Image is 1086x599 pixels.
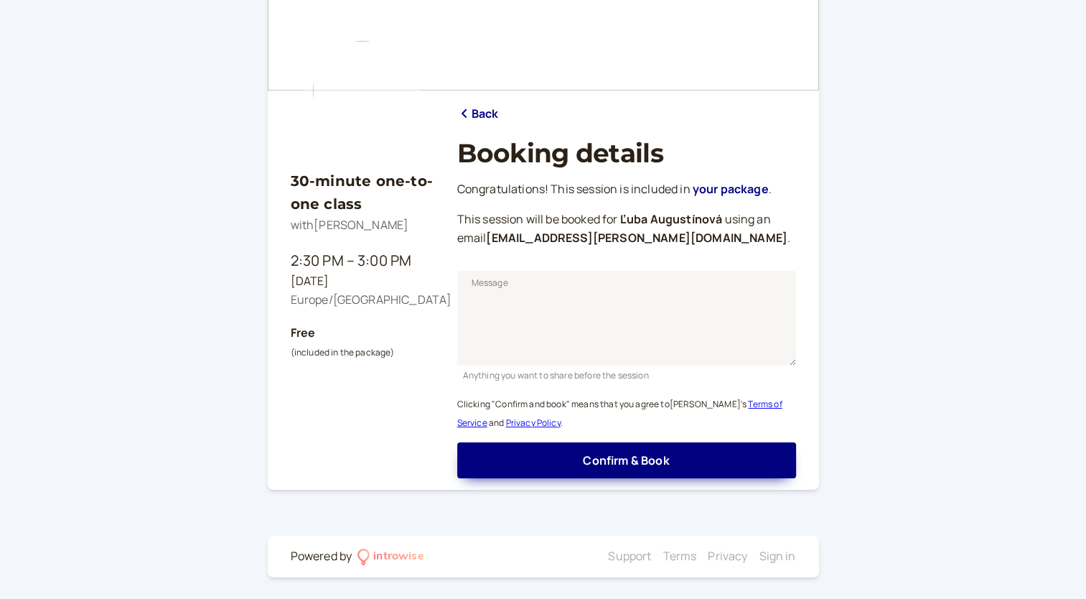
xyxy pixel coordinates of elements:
[457,210,796,248] p: This session will be booked for using an email .
[708,548,747,564] a: Privacy
[291,325,316,340] b: Free
[291,249,434,272] div: 2:30 PM – 3:00 PM
[505,417,560,429] a: Privacy Policy
[291,217,409,233] span: with [PERSON_NAME]
[457,398,782,429] a: Terms of Service
[373,547,423,566] div: introwise
[663,548,696,564] a: Terms
[457,271,796,366] textarea: Message
[583,452,669,468] span: Confirm & Book
[291,170,434,216] h3: 30-minute one-to-one class
[291,291,434,310] div: Europe/[GEOGRAPHIC_DATA]
[759,548,795,564] a: Sign in
[457,398,782,429] small: Clicking "Confirm and book" means that you agree to [PERSON_NAME] ' s and .
[291,346,395,358] small: (included in the package)
[357,547,424,566] a: introwise
[472,276,508,290] span: Message
[620,211,723,227] b: Ľuba Augustínová
[608,548,651,564] a: Support
[457,138,796,169] h1: Booking details
[693,181,769,197] a: your package
[457,442,796,478] button: Confirm & Book
[291,547,352,566] div: Powered by
[457,366,796,382] div: Anything you want to share before the session
[457,105,499,124] a: Back
[291,272,434,291] div: [DATE]
[486,230,787,246] b: [EMAIL_ADDRESS][PERSON_NAME][DOMAIN_NAME]
[457,180,796,199] p: Congratulations! This session is included in .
